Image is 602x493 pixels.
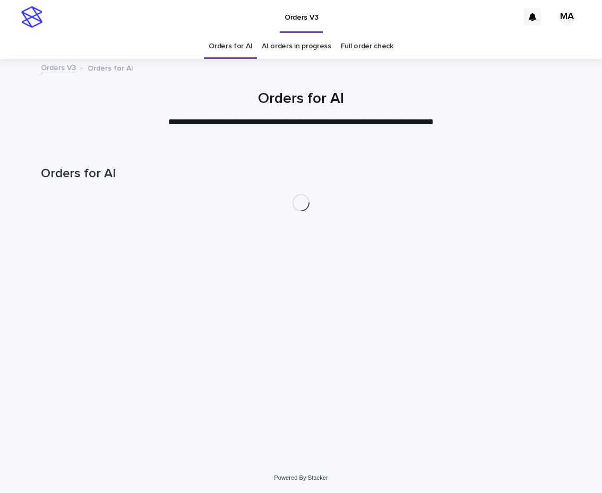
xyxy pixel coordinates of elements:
[209,34,252,59] a: Orders for AI
[21,6,42,28] img: stacker-logo-s-only.png
[88,62,133,73] p: Orders for AI
[341,34,393,59] a: Full order check
[41,61,76,73] a: Orders V3
[41,90,561,108] h1: Orders for AI
[262,34,331,59] a: AI orders in progress
[558,8,575,25] div: MA
[41,166,561,181] h1: Orders for AI
[274,474,328,481] a: Powered By Stacker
